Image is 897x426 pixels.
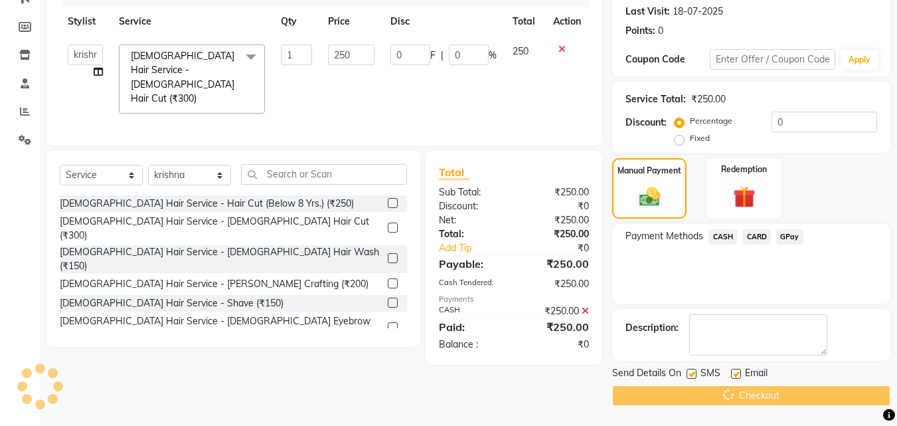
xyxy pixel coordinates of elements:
[625,321,679,335] div: Description:
[673,5,723,19] div: 18-07-2025
[489,49,497,62] span: %
[60,277,368,291] div: [DEMOGRAPHIC_DATA] Hair Service - [PERSON_NAME] Crafting (₹200)
[513,45,529,57] span: 250
[273,7,321,37] th: Qty
[625,53,709,66] div: Coupon Code
[841,50,878,70] button: Apply
[625,116,667,130] div: Discount:
[514,277,599,291] div: ₹250.00
[429,227,514,241] div: Total:
[441,49,444,62] span: |
[241,164,407,185] input: Search or Scan
[514,319,599,335] div: ₹250.00
[514,213,599,227] div: ₹250.00
[60,296,284,310] div: [DEMOGRAPHIC_DATA] Hair Service - Shave (₹150)
[721,163,767,175] label: Redemption
[514,227,599,241] div: ₹250.00
[514,338,599,352] div: ₹0
[700,366,720,383] span: SMS
[60,245,382,273] div: [DEMOGRAPHIC_DATA] Hair Service - [DEMOGRAPHIC_DATA] Hair Wash (₹150)
[439,294,589,305] div: Payments
[60,314,382,342] div: [DEMOGRAPHIC_DATA] Hair Service - [DEMOGRAPHIC_DATA] Eyebrow (₹80)
[429,277,514,291] div: Cash Tendered:
[745,366,768,383] span: Email
[60,197,354,211] div: [DEMOGRAPHIC_DATA] Hair Service - Hair Cut (Below 8 Yrs.) (₹250)
[658,24,663,38] div: 0
[625,5,670,19] div: Last Visit:
[382,7,505,37] th: Disc
[514,199,599,213] div: ₹0
[726,183,762,211] img: _gift.svg
[633,185,667,209] img: _cash.svg
[625,92,686,106] div: Service Total:
[545,7,589,37] th: Action
[429,319,514,335] div: Paid:
[514,304,599,318] div: ₹250.00
[514,256,599,272] div: ₹250.00
[529,241,600,255] div: ₹0
[439,165,469,179] span: Total
[429,241,528,255] a: Add Tip
[429,199,514,213] div: Discount:
[708,229,737,245] span: CASH
[320,7,382,37] th: Price
[617,165,681,177] label: Manual Payment
[430,49,436,62] span: F
[429,213,514,227] div: Net:
[429,256,514,272] div: Payable:
[776,229,803,245] span: GPay
[60,7,111,37] th: Stylist
[691,92,726,106] div: ₹250.00
[710,49,835,70] input: Enter Offer / Coupon Code
[60,215,382,243] div: [DEMOGRAPHIC_DATA] Hair Service - [DEMOGRAPHIC_DATA] Hair Cut (₹300)
[429,338,514,352] div: Balance :
[429,304,514,318] div: CASH
[197,92,203,104] a: x
[690,115,732,127] label: Percentage
[514,185,599,199] div: ₹250.00
[505,7,545,37] th: Total
[131,50,234,104] span: [DEMOGRAPHIC_DATA] Hair Service - [DEMOGRAPHIC_DATA] Hair Cut (₹300)
[690,132,710,144] label: Fixed
[742,229,771,245] span: CARD
[625,229,703,243] span: Payment Methods
[612,366,681,383] span: Send Details On
[429,185,514,199] div: Sub Total:
[625,24,655,38] div: Points:
[111,7,273,37] th: Service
